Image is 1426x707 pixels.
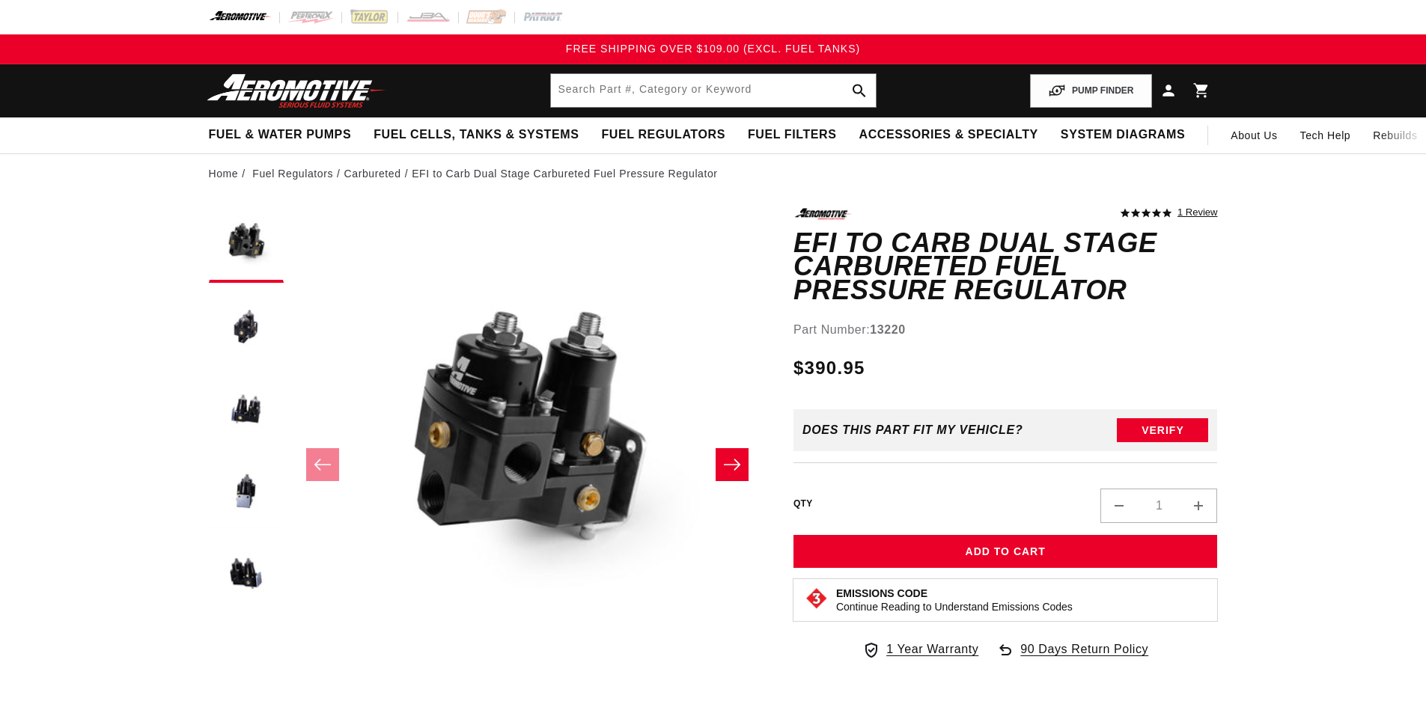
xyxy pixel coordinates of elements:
a: 90 Days Return Policy [996,640,1148,674]
button: Slide right [716,448,749,481]
div: Part Number: [793,320,1218,340]
p: Continue Reading to Understand Emissions Codes [836,600,1073,613]
span: 90 Days Return Policy [1020,640,1148,674]
a: 1 Year Warranty [862,640,978,659]
span: Fuel Regulators [601,127,725,143]
a: About Us [1219,117,1288,153]
input: Search by Part Number, Category or Keyword [551,74,876,107]
button: Add to Cart [793,535,1218,569]
summary: Tech Help [1289,117,1362,153]
summary: Fuel Filters [737,117,848,153]
a: Home [209,165,239,182]
button: Slide left [306,448,339,481]
button: Load image 5 in gallery view [209,537,284,612]
div: Does This part fit My vehicle? [802,423,1023,437]
label: QTY [793,498,813,510]
summary: Accessories & Specialty [848,117,1049,153]
span: Fuel Cells, Tanks & Systems [374,127,579,143]
img: Aeromotive [203,73,390,108]
summary: Fuel Regulators [590,117,736,153]
span: About Us [1231,129,1277,141]
span: Fuel & Water Pumps [209,127,352,143]
li: EFI to Carb Dual Stage Carbureted Fuel Pressure Regulator [412,165,718,182]
summary: Fuel & Water Pumps [198,117,363,153]
span: Fuel Filters [748,127,837,143]
span: Accessories & Specialty [859,127,1038,143]
strong: Emissions Code [836,587,927,599]
strong: 13220 [870,323,906,336]
nav: breadcrumbs [209,165,1218,182]
span: System Diagrams [1061,127,1185,143]
span: Rebuilds [1373,127,1417,144]
span: Tech Help [1300,127,1351,144]
a: 1 reviews [1177,208,1217,218]
span: $390.95 [793,355,865,382]
button: PUMP FINDER [1030,74,1151,108]
button: Load image 3 in gallery view [209,373,284,447]
span: 1 Year Warranty [886,640,978,659]
h1: EFI to Carb Dual Stage Carbureted Fuel Pressure Regulator [793,231,1218,302]
summary: Fuel Cells, Tanks & Systems [362,117,590,153]
li: Carbureted [344,165,412,182]
button: Load image 4 in gallery view [209,455,284,530]
button: Verify [1117,418,1208,442]
button: search button [843,74,876,107]
button: Load image 2 in gallery view [209,290,284,365]
img: Emissions code [805,587,829,610]
summary: System Diagrams [1049,117,1196,153]
button: Emissions CodeContinue Reading to Understand Emissions Codes [836,587,1073,613]
li: Fuel Regulators [252,165,344,182]
span: FREE SHIPPING OVER $109.00 (EXCL. FUEL TANKS) [566,43,860,55]
button: Load image 1 in gallery view [209,208,284,283]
